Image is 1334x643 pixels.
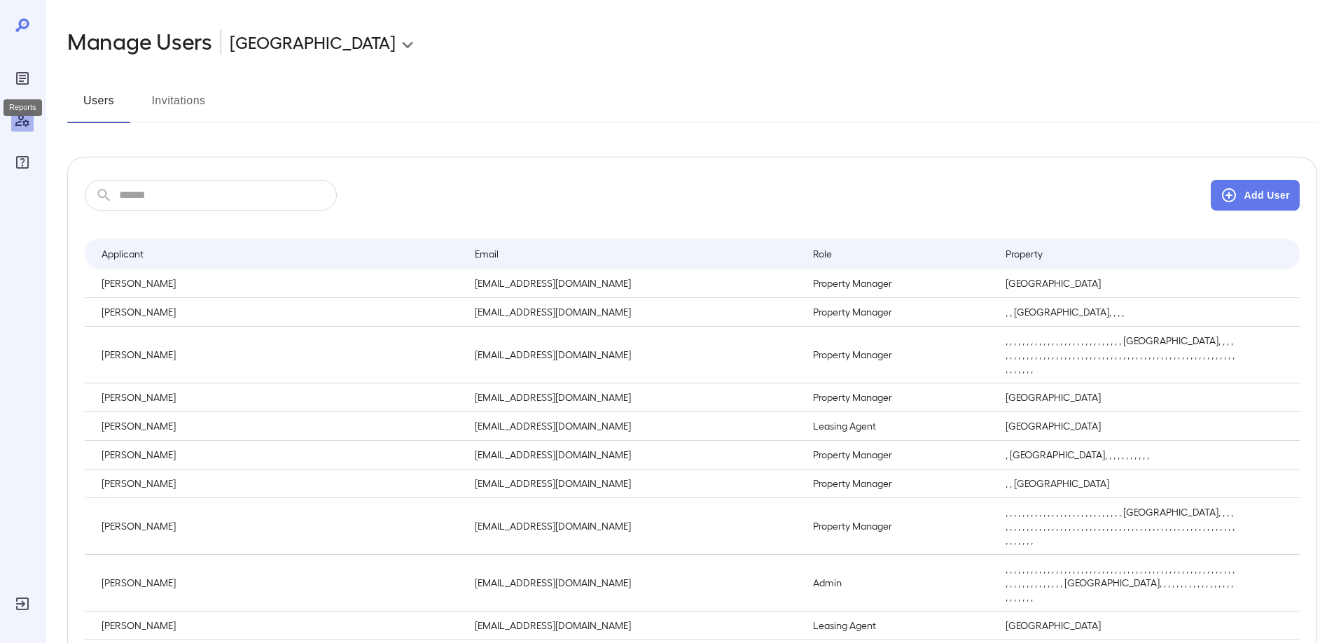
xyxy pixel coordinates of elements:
[813,305,983,319] p: Property Manager
[102,348,452,362] p: [PERSON_NAME]
[1006,562,1236,604] p: , , , , , , , , , , , , , , , , , , , , , , , , , , , , , , , , , , , , , , , , , , , , , , , , ,...
[102,276,452,290] p: [PERSON_NAME]
[102,419,452,433] p: [PERSON_NAME]
[1006,619,1236,633] p: [GEOGRAPHIC_DATA]
[813,419,983,433] p: Leasing Agent
[475,619,791,633] p: [EMAIL_ADDRESS][DOMAIN_NAME]
[147,90,210,123] button: Invitations
[475,448,791,462] p: [EMAIL_ADDRESS][DOMAIN_NAME]
[102,305,452,319] p: [PERSON_NAME]
[802,239,994,269] th: Role
[813,576,983,590] p: Admin
[813,390,983,404] p: Property Manager
[475,348,791,362] p: [EMAIL_ADDRESS][DOMAIN_NAME]
[1006,334,1236,376] p: , , , , , , , , , , , , , , , , , , , , , , , , , , , , [GEOGRAPHIC_DATA], , , , , , , , , , , , ...
[813,276,983,290] p: Property Manager
[1006,476,1236,490] p: , , [GEOGRAPHIC_DATA]
[813,519,983,533] p: Property Manager
[1006,276,1236,290] p: [GEOGRAPHIC_DATA]
[813,348,983,362] p: Property Manager
[67,90,130,123] button: Users
[475,305,791,319] p: [EMAIL_ADDRESS][DOMAIN_NAME]
[1006,419,1236,433] p: [GEOGRAPHIC_DATA]
[102,476,452,490] p: [PERSON_NAME]
[102,448,452,462] p: [PERSON_NAME]
[475,276,791,290] p: [EMAIL_ADDRESS][DOMAIN_NAME]
[1006,505,1236,547] p: , , , , , , , , , , , , , , , , , , , , , , , , , , , , [GEOGRAPHIC_DATA], , , , , , , , , , , , ...
[813,476,983,490] p: Property Manager
[813,448,983,462] p: Property Manager
[475,519,791,533] p: [EMAIL_ADDRESS][DOMAIN_NAME]
[11,67,34,90] div: Reports
[1006,448,1236,462] p: , [GEOGRAPHIC_DATA], , , , , , , , , , ,
[230,31,396,53] p: [GEOGRAPHIC_DATA]
[85,239,464,269] th: Applicant
[102,576,452,590] p: [PERSON_NAME]
[475,476,791,490] p: [EMAIL_ADDRESS][DOMAIN_NAME]
[11,151,34,174] div: FAQ
[475,419,791,433] p: [EMAIL_ADDRESS][DOMAIN_NAME]
[994,239,1247,269] th: Property
[475,576,791,590] p: [EMAIL_ADDRESS][DOMAIN_NAME]
[67,28,212,56] h2: Manage Users
[102,519,452,533] p: [PERSON_NAME]
[102,619,452,633] p: [PERSON_NAME]
[464,239,802,269] th: Email
[1006,305,1236,319] p: , , [GEOGRAPHIC_DATA], , , ,
[11,593,34,615] div: Log Out
[102,390,452,404] p: [PERSON_NAME]
[1006,390,1236,404] p: [GEOGRAPHIC_DATA]
[11,109,34,132] div: Manage Users
[1211,180,1300,211] button: Add User
[813,619,983,633] p: Leasing Agent
[475,390,791,404] p: [EMAIL_ADDRESS][DOMAIN_NAME]
[4,99,42,116] div: Reports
